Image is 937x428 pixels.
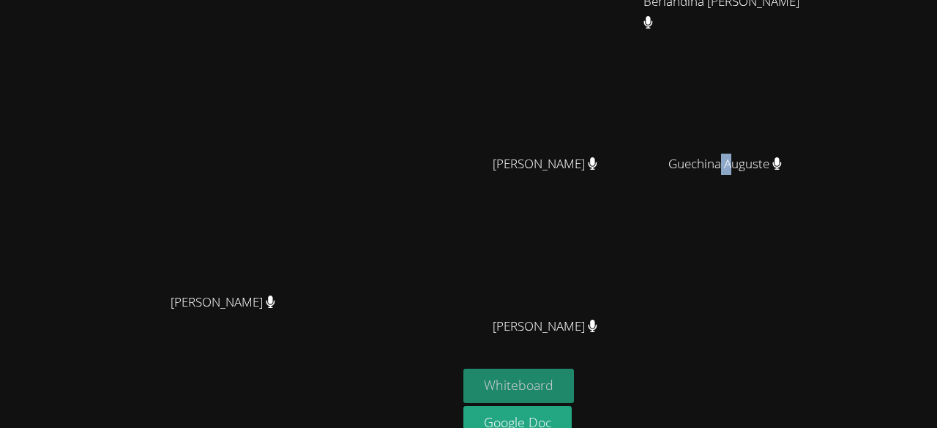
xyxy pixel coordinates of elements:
[171,292,275,313] span: [PERSON_NAME]
[493,316,597,337] span: [PERSON_NAME]
[463,369,574,403] button: Whiteboard
[493,154,597,175] span: [PERSON_NAME]
[668,154,782,175] span: Guechina Auguste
